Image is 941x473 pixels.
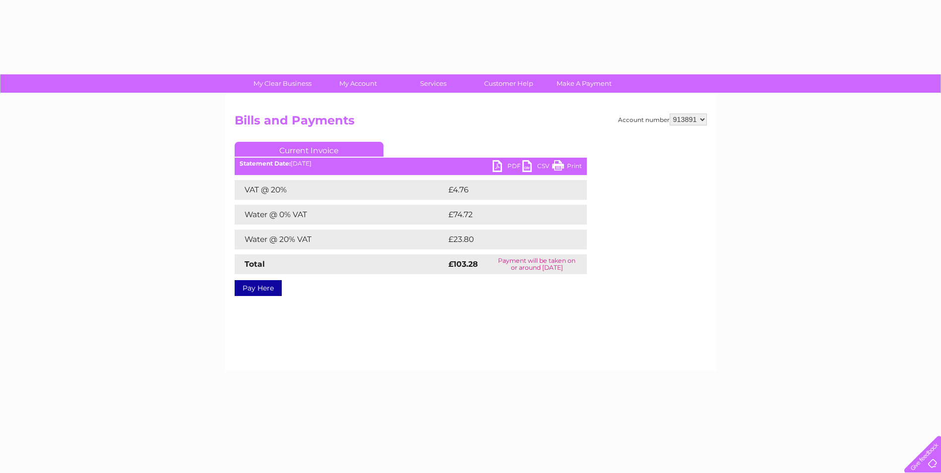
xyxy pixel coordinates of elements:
[317,74,399,93] a: My Account
[235,205,446,225] td: Water @ 0% VAT
[522,160,552,175] a: CSV
[493,160,522,175] a: PDF
[240,160,291,167] b: Statement Date:
[446,205,566,225] td: £74.72
[446,180,564,200] td: £4.76
[552,160,582,175] a: Print
[245,259,265,269] strong: Total
[242,74,323,93] a: My Clear Business
[487,254,587,274] td: Payment will be taken on or around [DATE]
[235,280,282,296] a: Pay Here
[235,180,446,200] td: VAT @ 20%
[235,142,383,157] a: Current Invoice
[235,160,587,167] div: [DATE]
[543,74,625,93] a: Make A Payment
[235,114,707,132] h2: Bills and Payments
[448,259,478,269] strong: £103.28
[618,114,707,125] div: Account number
[392,74,474,93] a: Services
[235,230,446,249] td: Water @ 20% VAT
[446,230,567,249] td: £23.80
[468,74,550,93] a: Customer Help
